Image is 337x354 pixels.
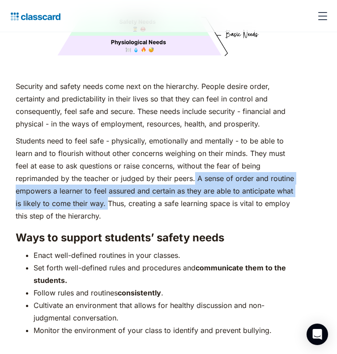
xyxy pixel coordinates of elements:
div: menu [312,5,330,27]
p: ‍ [16,341,294,354]
a: home [7,10,60,22]
li: Enact well-defined routines in your classes. [34,249,294,261]
strong: consistently [118,288,161,297]
li: Follow rules and routines . [34,287,294,299]
p: Students need to feel safe - physically, emotionally and mentally - to be able to learn and to fl... [16,135,294,222]
div: Open Intercom Messenger [307,324,328,345]
li: Cultivate an environment that allows for healthy discussion and non-judgmental conversation. [34,299,294,324]
li: Set forth well-defined rules and procedures and [34,261,294,287]
li: Monitor the environment of your class to identify and prevent bullying. [34,324,294,337]
strong: communicate them to the students. [34,263,286,285]
p: ‍ [16,63,294,76]
p: Security and safety needs come next on the hierarchy. People desire order, certainty and predicta... [16,80,294,130]
h3: Ways to support students’ safety needs [16,231,294,244]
